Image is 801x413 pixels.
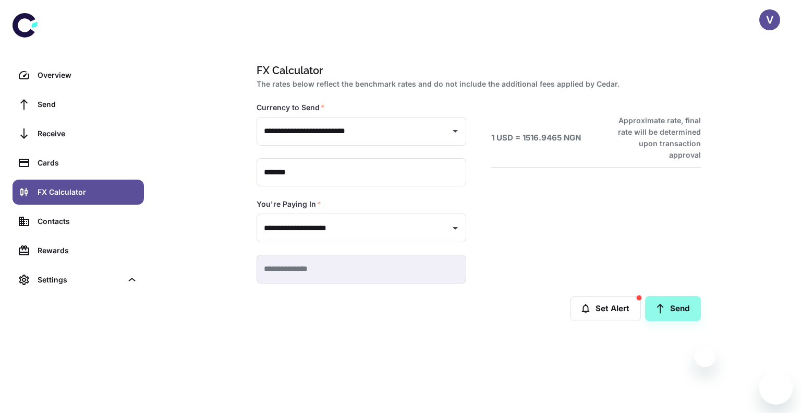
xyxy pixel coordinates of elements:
[13,267,144,292] div: Settings
[448,221,463,235] button: Open
[257,63,697,78] h1: FX Calculator
[38,157,138,169] div: Cards
[38,99,138,110] div: Send
[759,371,793,405] iframe: Button to launch messaging window
[257,199,321,209] label: You're Paying In
[257,102,325,113] label: Currency to Send
[38,186,138,198] div: FX Calculator
[13,238,144,263] a: Rewards
[38,128,138,139] div: Receive
[448,124,463,138] button: Open
[38,69,138,81] div: Overview
[606,115,701,161] h6: Approximate rate, final rate will be determined upon transaction approval
[645,296,701,321] a: Send
[13,92,144,117] a: Send
[695,346,715,367] iframe: Close message
[759,9,780,30] button: V
[13,150,144,175] a: Cards
[13,121,144,146] a: Receive
[571,296,641,321] button: Set Alert
[13,180,144,205] a: FX Calculator
[13,209,144,234] a: Contacts
[38,274,122,286] div: Settings
[38,245,138,256] div: Rewards
[491,132,581,144] h6: 1 USD = 1516.9465 NGN
[13,63,144,88] a: Overview
[38,216,138,227] div: Contacts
